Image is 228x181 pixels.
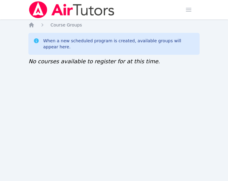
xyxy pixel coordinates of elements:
[28,58,160,64] span: No courses available to register for at this time.
[28,22,199,28] nav: Breadcrumb
[50,23,82,27] span: Course Groups
[28,1,115,18] img: Air Tutors
[50,22,82,28] a: Course Groups
[43,38,194,50] div: When a new scheduled program is created, available groups will appear here.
